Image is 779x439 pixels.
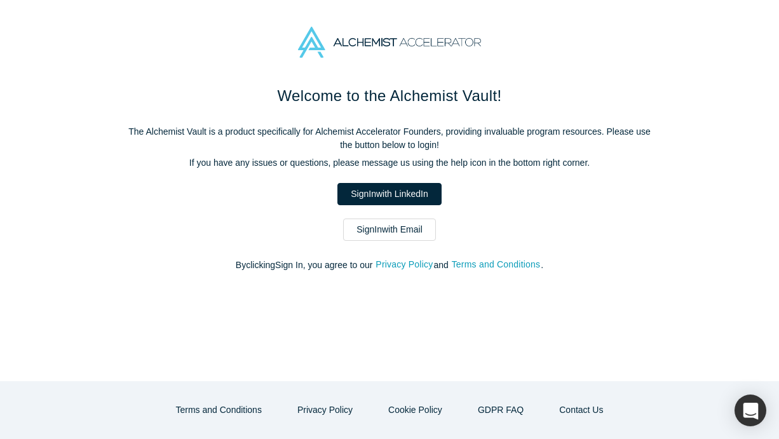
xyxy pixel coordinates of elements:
[123,156,656,170] p: If you have any issues or questions, please message us using the help icon in the bottom right co...
[546,399,616,421] button: Contact Us
[284,399,366,421] button: Privacy Policy
[123,259,656,272] p: By clicking Sign In , you agree to our and .
[163,399,275,421] button: Terms and Conditions
[451,257,541,272] button: Terms and Conditions
[123,125,656,152] p: The Alchemist Vault is a product specifically for Alchemist Accelerator Founders, providing inval...
[343,219,436,241] a: SignInwith Email
[375,399,456,421] button: Cookie Policy
[298,27,481,58] img: Alchemist Accelerator Logo
[123,84,656,107] h1: Welcome to the Alchemist Vault!
[464,399,537,421] a: GDPR FAQ
[337,183,441,205] a: SignInwith LinkedIn
[375,257,433,272] button: Privacy Policy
